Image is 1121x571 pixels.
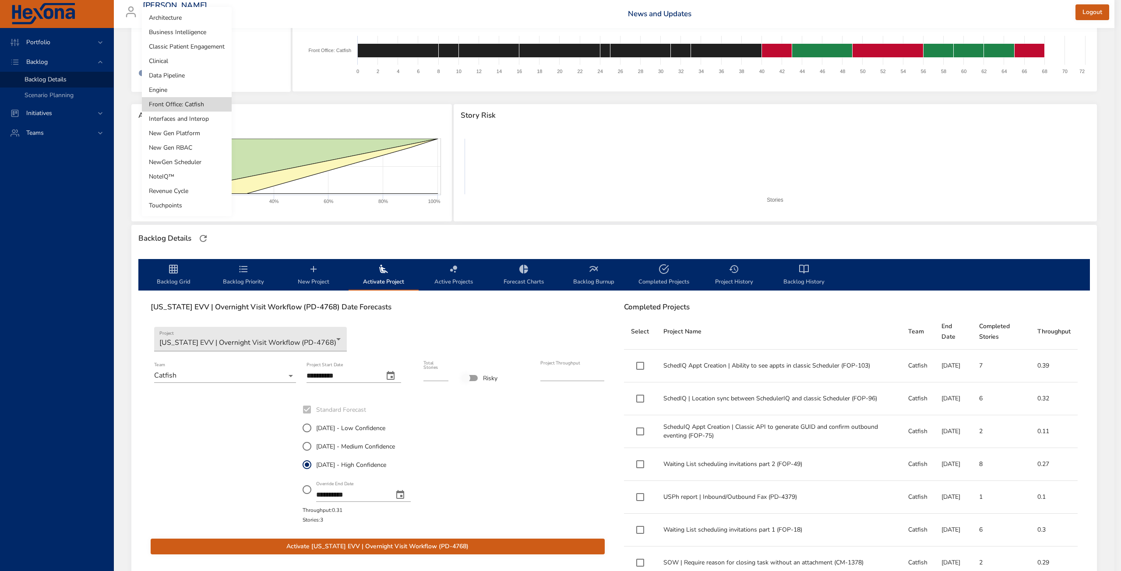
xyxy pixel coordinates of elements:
li: New Gen Platform [142,126,232,140]
li: Touchpoints [142,198,232,213]
li: NoteIQ™ [142,169,232,184]
li: NewGen Scheduler [142,155,232,169]
li: Architecture [142,11,232,25]
li: New Gen RBAC [142,140,232,155]
li: Data Pipeline [142,68,232,83]
li: Revenue Cycle [142,184,232,198]
li: Clinical [142,54,232,68]
li: Interfaces and Interop [142,112,232,126]
li: Classic Patient Engagement [142,39,232,54]
li: Front Office: Catfish [142,97,232,112]
li: Business Intelligence [142,25,232,39]
li: Engine [142,83,232,97]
